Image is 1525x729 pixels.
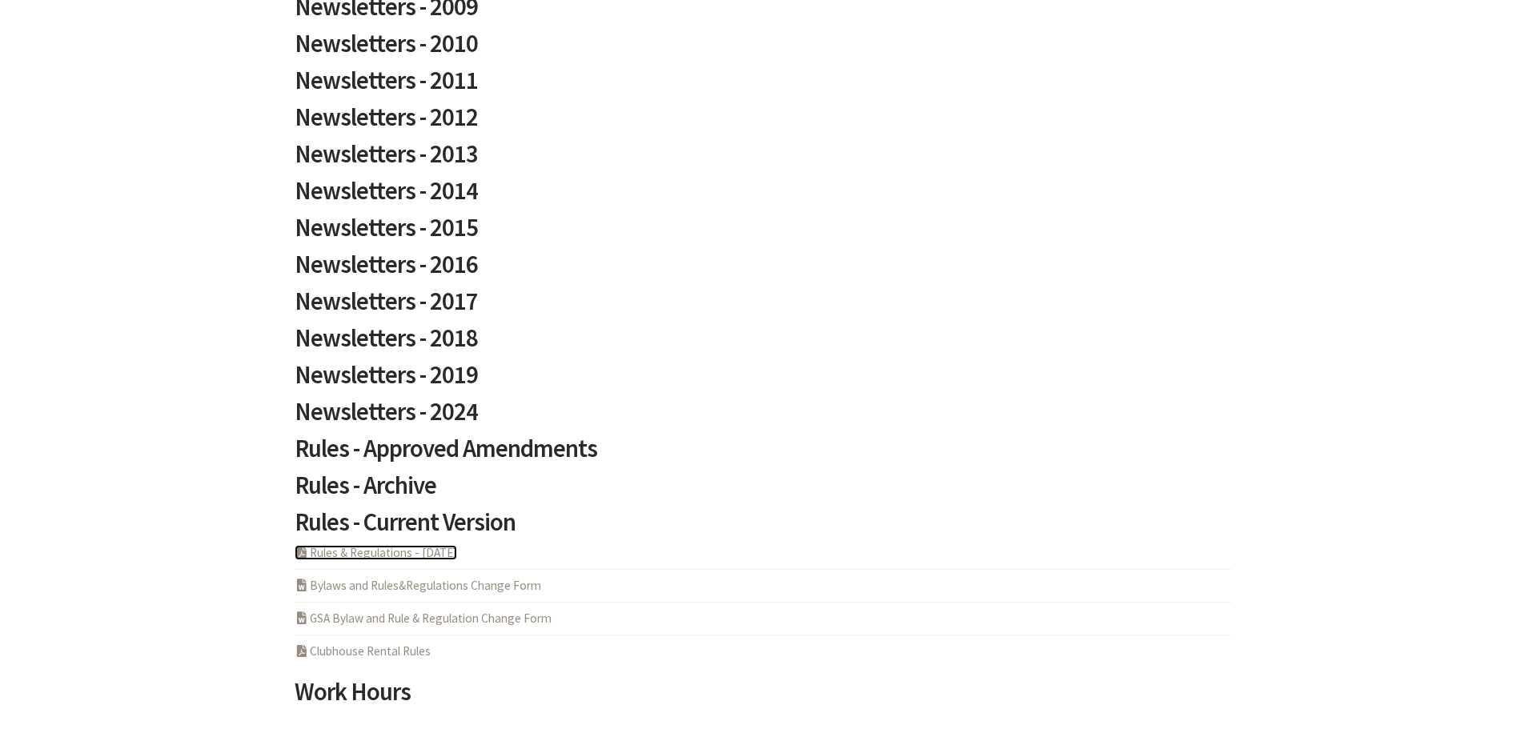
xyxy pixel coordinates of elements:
a: Newsletters - 2014 [295,178,1231,215]
i: DOCX Word Document [295,612,310,624]
a: Newsletters - 2019 [295,362,1231,399]
i: PDF Acrobat Document [295,645,310,657]
a: Rules - Archive [295,473,1231,510]
a: Newsletters - 2018 [295,326,1231,362]
a: Newsletters - 2013 [295,142,1231,178]
a: Rules & Regulations - [DATE] [295,545,457,560]
a: Clubhouse Rental Rules [295,643,431,659]
a: Newsletters - 2015 [295,215,1231,252]
a: Newsletters - 2017 [295,289,1231,326]
i: PDF Acrobat Document [295,547,310,559]
a: Rules - Approved Amendments [295,436,1231,473]
a: Newsletters - 2016 [295,252,1231,289]
i: DOCX Word Document [295,579,310,591]
a: Newsletters - 2024 [295,399,1231,436]
a: Newsletters - 2011 [295,68,1231,105]
a: Work Hours [295,679,1231,716]
a: Rules - Current Version [295,510,1231,547]
a: Newsletters - 2012 [295,105,1231,142]
a: Newsletters - 2010 [295,31,1231,68]
a: GSA Bylaw and Rule & Regulation Change Form [295,611,552,626]
a: Bylaws and Rules&Regulations Change Form [295,578,541,593]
